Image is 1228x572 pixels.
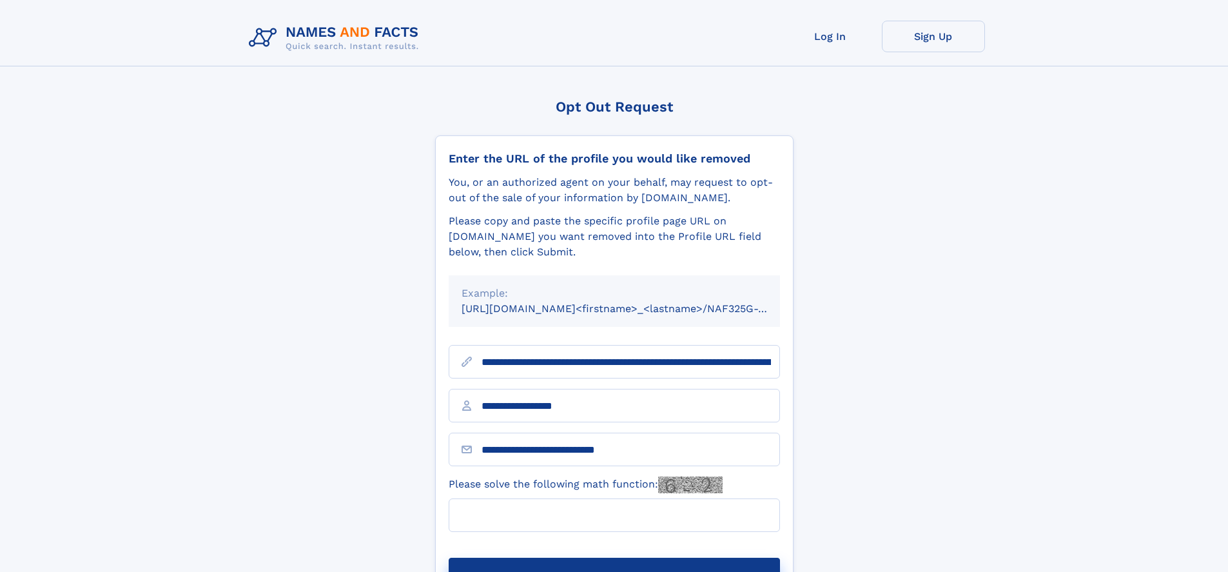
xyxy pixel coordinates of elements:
div: Opt Out Request [435,99,794,115]
div: Enter the URL of the profile you would like removed [449,152,780,166]
a: Log In [779,21,882,52]
small: [URL][DOMAIN_NAME]<firstname>_<lastname>/NAF325G-xxxxxxxx [462,302,804,315]
div: You, or an authorized agent on your behalf, may request to opt-out of the sale of your informatio... [449,175,780,206]
a: Sign Up [882,21,985,52]
label: Please solve the following math function: [449,477,723,493]
div: Please copy and paste the specific profile page URL on [DOMAIN_NAME] you want removed into the Pr... [449,213,780,260]
div: Example: [462,286,767,301]
img: Logo Names and Facts [244,21,429,55]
